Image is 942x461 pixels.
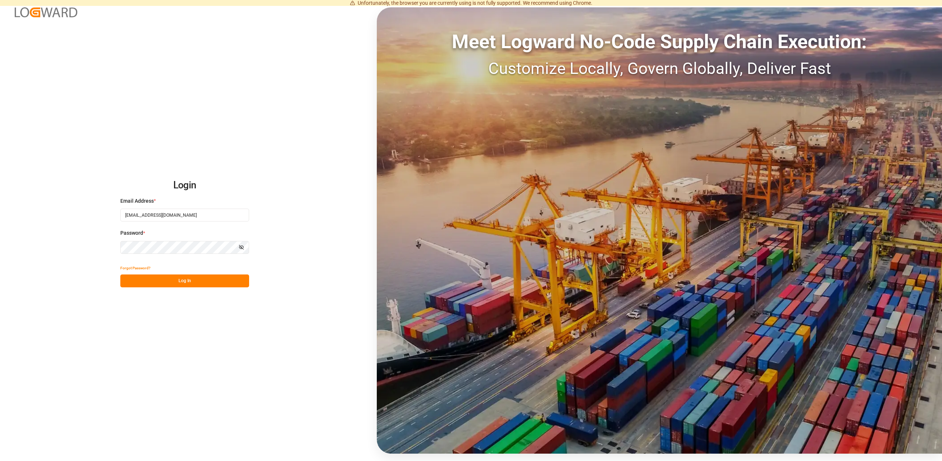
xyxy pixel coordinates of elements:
div: Customize Locally, Govern Globally, Deliver Fast [377,56,942,81]
div: Meet Logward No-Code Supply Chain Execution: [377,28,942,56]
img: Logward_new_orange.png [15,7,77,17]
button: Log In [120,274,249,287]
span: Email Address [120,197,154,205]
button: Forgot Password? [120,262,150,274]
h2: Login [120,174,249,197]
span: Password [120,229,143,237]
input: Enter your email [120,209,249,221]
